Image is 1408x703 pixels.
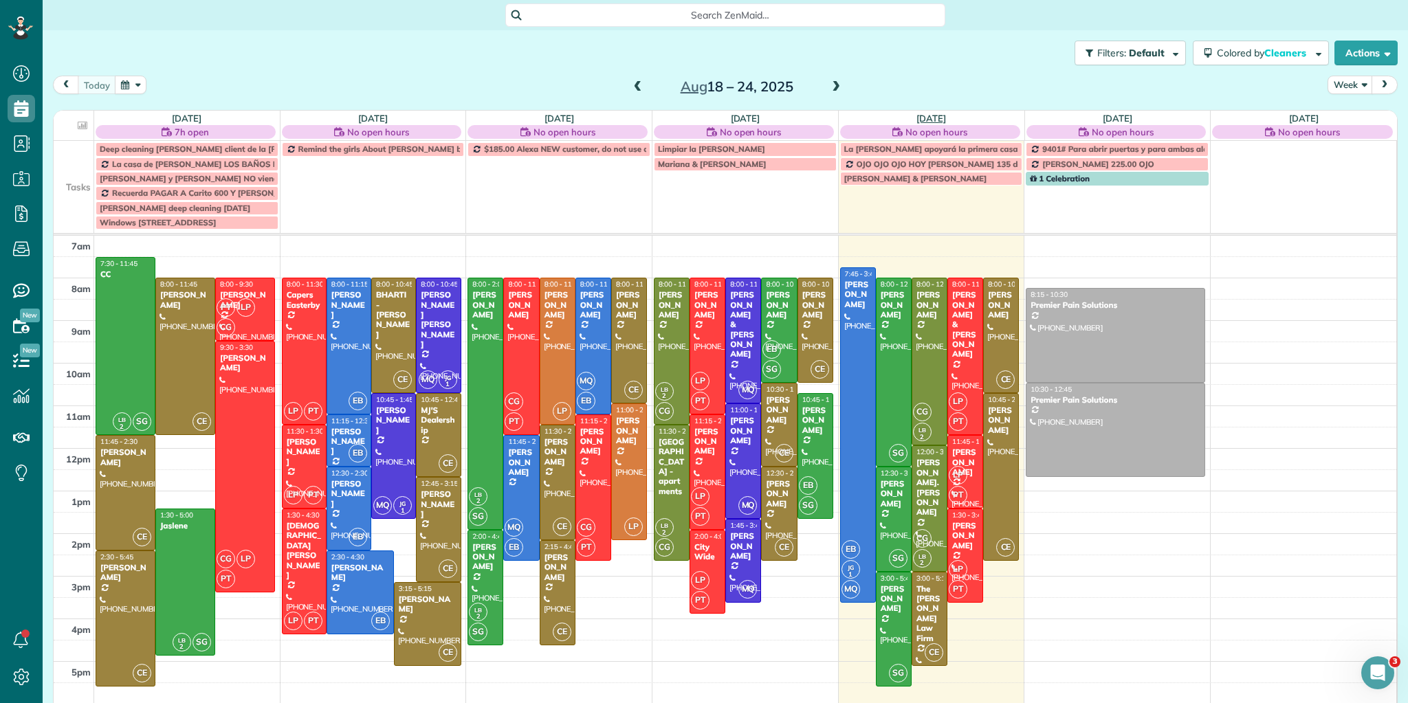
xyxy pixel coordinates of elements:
[661,522,668,529] span: LB
[159,521,211,531] div: Jaslene
[78,76,116,94] button: today
[916,584,943,643] div: The [PERSON_NAME] Law Firm
[916,458,943,517] div: [PERSON_NAME]. [PERSON_NAME]
[1278,125,1340,139] span: No open hours
[217,318,235,337] span: CG
[100,563,151,583] div: [PERSON_NAME]
[298,144,775,154] span: Remind the girls About [PERSON_NAME] blindness they have to put everything back specially where i...
[470,495,487,508] small: 2
[880,584,907,614] div: [PERSON_NAME]
[420,489,456,519] div: [PERSON_NAME]
[286,290,322,310] div: Capers Easterby
[655,538,674,557] span: CG
[952,280,989,289] span: 8:00 - 11:45
[738,381,757,399] span: MQ
[439,378,456,391] small: 1
[1031,290,1068,299] span: 8:15 - 10:30
[925,643,943,662] span: CE
[881,469,918,478] span: 12:30 - 3:00
[474,606,482,614] span: LB
[658,290,685,320] div: [PERSON_NAME]
[66,411,91,422] span: 11am
[656,390,673,403] small: 2
[286,437,322,467] div: [PERSON_NAME]
[287,280,324,289] span: 8:00 - 11:30
[544,290,571,320] div: [PERSON_NAME]
[505,412,523,431] span: PT
[544,427,582,436] span: 11:30 - 2:15
[544,437,571,467] div: [PERSON_NAME]
[347,125,409,139] span: No open hours
[988,280,1025,289] span: 8:00 - 10:45
[1328,76,1373,94] button: Week
[375,405,412,435] div: [PERSON_NAME]
[118,416,126,423] span: LB
[913,403,932,421] span: CG
[765,395,793,425] div: [PERSON_NAME]
[1372,76,1398,94] button: next
[100,447,151,467] div: [PERSON_NAME]
[802,405,829,435] div: [PERSON_NAME]
[544,280,582,289] span: 8:00 - 11:30
[133,412,151,431] span: SG
[857,159,1088,169] span: OJO OJO OJO HOY [PERSON_NAME] 135 desde HOY PLEASE
[841,540,860,559] span: EB
[420,405,456,435] div: MJ'S Dealership
[469,507,487,526] span: SG
[1042,144,1266,154] span: 9401# Para abrir puertas y para ambas alarmas oficinas y
[1193,41,1329,65] button: Colored byCleaners
[358,113,388,124] a: [DATE]
[71,624,91,635] span: 4pm
[219,290,271,310] div: [PERSON_NAME]
[100,259,137,268] span: 7:30 - 11:45
[1334,41,1398,65] button: Actions
[544,553,571,582] div: [PERSON_NAME]
[331,563,390,583] div: [PERSON_NAME]
[331,290,367,320] div: [PERSON_NAME]
[394,504,411,517] small: 1
[987,290,1015,320] div: [PERSON_NAME]
[399,500,406,507] span: JG
[694,280,731,289] span: 8:00 - 11:15
[1361,656,1394,689] iframe: Intercom live chat
[160,280,197,289] span: 8:00 - 11:45
[236,550,255,568] span: LP
[580,290,607,320] div: [PERSON_NAME]
[1092,125,1154,139] span: No open hours
[472,280,505,289] span: 8:00 - 2:00
[694,290,721,320] div: [PERSON_NAME]
[331,416,373,425] span: 11:15 - 12:30
[845,269,878,278] span: 7:45 - 3:45
[577,372,595,390] span: MQ
[331,469,368,478] span: 12:30 - 2:30
[844,144,1177,154] span: La [PERSON_NAME] apoyará la primera casa hasta las 10:00 am con [PERSON_NAME]
[616,405,653,414] span: 11:00 - 2:15
[766,385,807,394] span: 10:30 - 12:30
[1068,41,1186,65] a: Filters: Default
[616,280,653,289] span: 8:00 - 11:00
[951,521,979,550] div: [PERSON_NAME]
[729,416,757,445] div: [PERSON_NAME]
[71,539,91,550] span: 2pm
[508,437,545,446] span: 11:45 - 2:45
[655,402,674,421] span: CG
[624,381,643,399] span: CE
[286,521,322,580] div: [DEMOGRAPHIC_DATA][PERSON_NAME]
[112,159,434,169] span: La casa de [PERSON_NAME] LOS BAÑOS DE ARRIBS DEL SEGUNDO PISO TAMBIÉN
[304,402,322,421] span: PT
[1030,300,1201,310] div: Premier Pain Solutions
[71,581,91,592] span: 3pm
[775,538,793,557] span: CE
[730,280,767,289] span: 8:00 - 11:00
[1103,113,1132,124] a: [DATE]
[775,444,793,462] span: CE
[577,538,595,557] span: PT
[844,173,987,183] span: [PERSON_NAME] & [PERSON_NAME]
[1030,395,1201,405] div: Premier Pain Solutions
[952,511,985,520] span: 1:30 - 3:45
[658,144,765,154] span: Limpiar la [PERSON_NAME]
[445,374,451,381] span: JG
[738,580,757,599] span: MQ
[916,447,954,456] span: 12:00 - 3:00
[661,386,668,393] span: LB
